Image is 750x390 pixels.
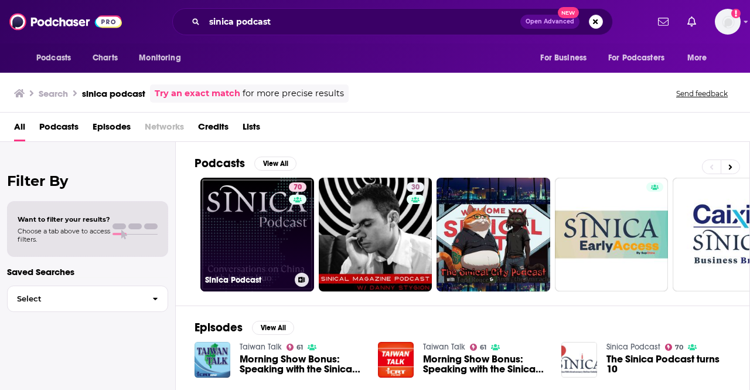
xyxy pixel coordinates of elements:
[28,47,86,69] button: open menu
[715,9,741,35] span: Logged in as ClarissaGuerrero
[606,342,660,352] a: Sinica Podcast
[470,344,487,351] a: 61
[195,320,243,335] h2: Episodes
[423,342,465,352] a: Taiwan Talk
[39,88,68,99] h3: Search
[8,295,143,303] span: Select
[561,342,597,378] img: The Sinica Podcast turns 10
[7,172,168,189] h2: Filter By
[411,182,420,194] span: 30
[683,12,701,32] a: Show notifications dropdown
[480,345,486,350] span: 61
[7,266,168,277] p: Saved Searches
[526,19,574,25] span: Open Advanced
[532,47,601,69] button: open menu
[139,50,180,66] span: Monitoring
[715,9,741,35] button: Show profile menu
[606,354,731,374] a: The Sinica Podcast turns 10
[240,342,282,352] a: Taiwan Talk
[131,47,196,69] button: open menu
[608,50,664,66] span: For Podcasters
[243,117,260,141] a: Lists
[36,50,71,66] span: Podcasts
[195,342,230,378] img: Morning Show Bonus: Speaking with the Sinica Podcast
[39,117,79,141] a: Podcasts
[687,50,707,66] span: More
[240,354,364,374] a: Morning Show Bonus: Speaking with the Sinica Podcast
[423,354,547,374] a: Morning Show Bonus: Speaking with the Sinica Podcast
[93,117,131,141] a: Episodes
[195,156,245,171] h2: Podcasts
[18,227,110,243] span: Choose a tab above to access filters.
[195,156,296,171] a: PodcastsView All
[9,11,122,33] img: Podchaser - Follow, Share and Rate Podcasts
[14,117,25,141] a: All
[287,344,304,351] a: 61
[243,87,344,100] span: for more precise results
[85,47,125,69] a: Charts
[289,182,306,192] a: 70
[558,7,579,18] span: New
[731,9,741,18] svg: Add a profile image
[520,15,579,29] button: Open AdvancedNew
[7,286,168,312] button: Select
[172,8,613,35] div: Search podcasts, credits, & more...
[200,178,314,291] a: 70Sinica Podcast
[378,342,414,378] img: Morning Show Bonus: Speaking with the Sinica Podcast
[93,50,118,66] span: Charts
[296,345,303,350] span: 61
[601,47,681,69] button: open menu
[195,320,294,335] a: EpisodesView All
[252,321,294,335] button: View All
[198,117,229,141] a: Credits
[679,47,722,69] button: open menu
[653,12,673,32] a: Show notifications dropdown
[715,9,741,35] img: User Profile
[204,12,520,31] input: Search podcasts, credits, & more...
[82,88,145,99] h3: sinica podcast
[254,157,296,171] button: View All
[145,117,184,141] span: Networks
[205,275,290,285] h3: Sinica Podcast
[155,87,240,100] a: Try an exact match
[319,178,432,291] a: 30
[18,215,110,223] span: Want to filter your results?
[675,345,683,350] span: 70
[665,344,684,351] a: 70
[407,182,424,192] a: 30
[540,50,587,66] span: For Business
[673,89,731,99] button: Send feedback
[294,182,302,194] span: 70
